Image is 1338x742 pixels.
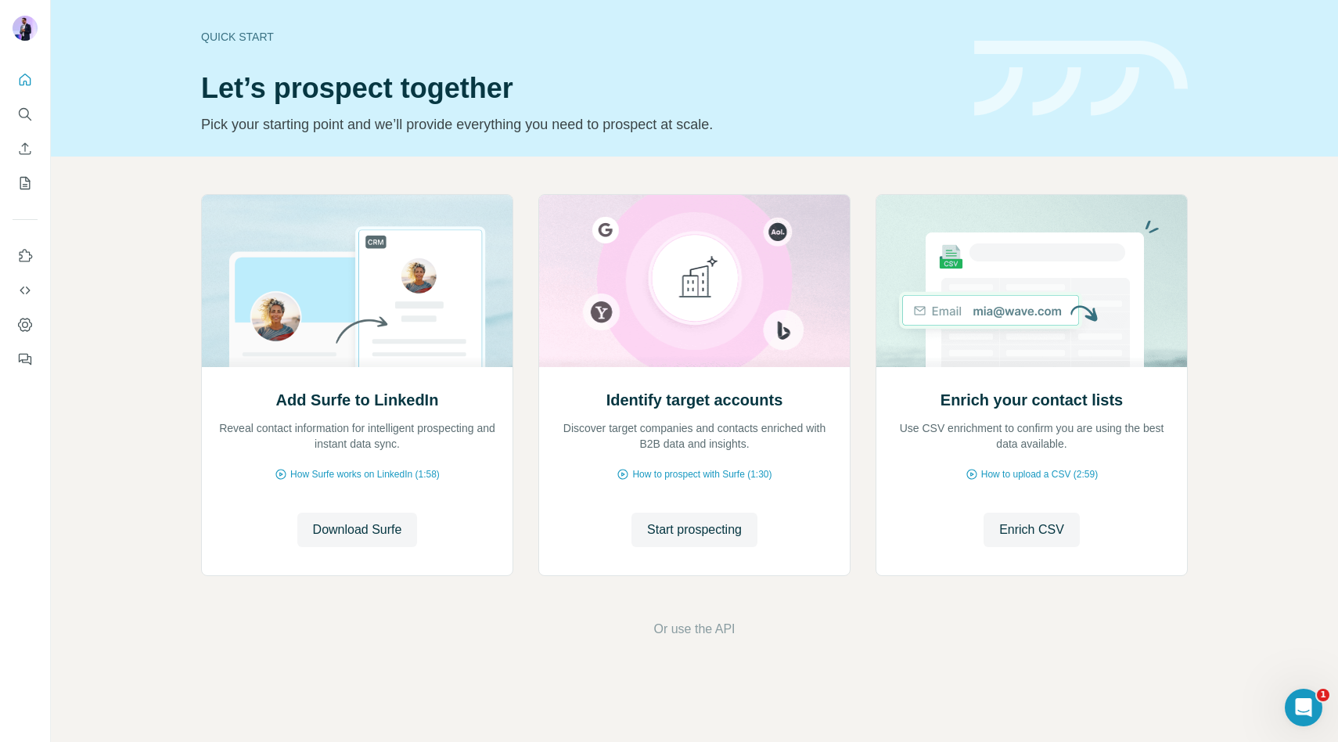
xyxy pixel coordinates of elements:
span: Enrich CSV [999,520,1064,539]
img: Add Surfe to LinkedIn [201,195,513,367]
h2: Identify target accounts [606,389,783,411]
img: Avatar [13,16,38,41]
span: Start prospecting [647,520,742,539]
button: Start prospecting [631,513,757,547]
button: Or use the API [653,620,735,639]
span: Download Surfe [313,520,402,539]
button: Quick start [13,66,38,94]
button: Download Surfe [297,513,418,547]
div: Quick start [201,29,955,45]
iframe: Intercom live chat [1285,689,1322,726]
button: Use Surfe on LinkedIn [13,242,38,270]
button: Search [13,100,38,128]
span: How Surfe works on LinkedIn (1:58) [290,467,440,481]
button: Feedback [13,345,38,373]
p: Discover target companies and contacts enriched with B2B data and insights. [555,420,834,452]
button: Dashboard [13,311,38,339]
img: banner [974,41,1188,117]
h2: Enrich your contact lists [941,389,1123,411]
span: How to prospect with Surfe (1:30) [632,467,772,481]
img: Enrich your contact lists [876,195,1188,367]
span: 1 [1317,689,1329,701]
img: Identify target accounts [538,195,851,367]
button: Enrich CSV [984,513,1080,547]
button: Use Surfe API [13,276,38,304]
p: Pick your starting point and we’ll provide everything you need to prospect at scale. [201,113,955,135]
button: Enrich CSV [13,135,38,163]
p: Reveal contact information for intelligent prospecting and instant data sync. [218,420,497,452]
h1: Let’s prospect together [201,73,955,104]
p: Use CSV enrichment to confirm you are using the best data available. [892,420,1171,452]
h2: Add Surfe to LinkedIn [276,389,439,411]
span: How to upload a CSV (2:59) [981,467,1098,481]
button: My lists [13,169,38,197]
